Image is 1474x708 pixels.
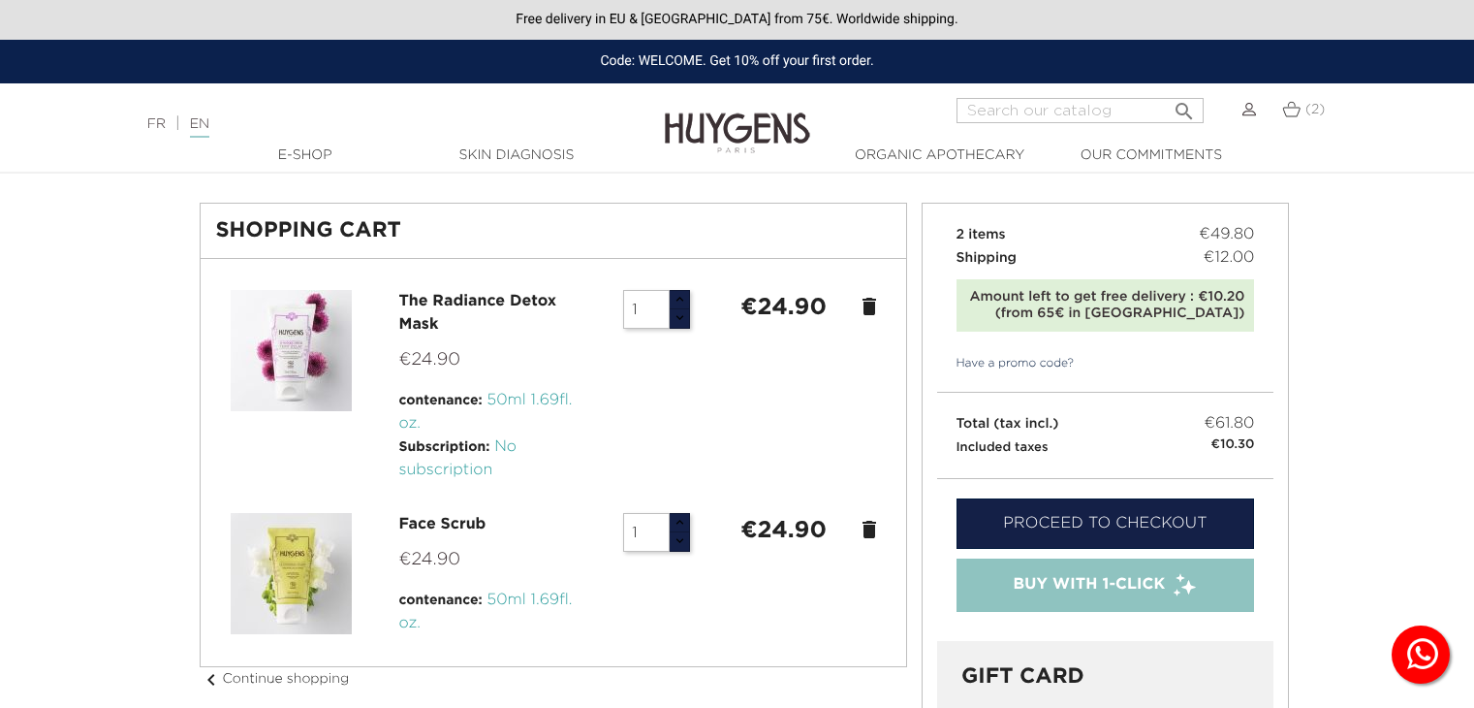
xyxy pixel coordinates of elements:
a: Face Scrub [399,517,486,532]
span: €24.90 [399,551,460,568]
a: Our commitments [1054,145,1248,166]
a: (2) [1282,102,1325,117]
span: Shipping [957,251,1017,265]
input: Search [957,98,1204,123]
a: Have a promo code? [937,355,1075,372]
span: (2) [1305,103,1325,116]
a: Skin Diagnosis [420,145,613,166]
img: Face Scrub [231,513,352,634]
strong: €24.90 [740,296,827,319]
a: delete [858,518,881,541]
a: delete [858,295,881,318]
a: chevron_leftContinue shopping [200,672,350,686]
span: €12.00 [1204,246,1255,270]
small: €10.30 [1211,435,1255,455]
a: The Radiance Detox Mask [399,294,557,333]
a: EN [190,117,209,138]
span: Subscription: [399,440,490,454]
a: FR [147,117,166,131]
span: €24.90 [399,351,460,369]
strong: €24.90 [740,519,827,542]
span: €49.80 [1199,223,1254,246]
h3: GIFT CARD [961,665,1249,689]
a: E-Shop [208,145,402,166]
h1: Shopping Cart [216,219,891,242]
span: contenance: [399,594,483,607]
img: The Radiance Detox Mask [231,290,352,411]
button:  [1167,92,1202,118]
span: Total (tax incl.) [957,417,1059,431]
i:  [1173,94,1196,117]
div: Amount left to get free delivery : €10.20 (from 65€ in [GEOGRAPHIC_DATA]) [966,289,1245,322]
small: Included taxes [957,441,1049,454]
a: Proceed to checkout [957,499,1255,549]
a: Organic Apothecary [843,145,1037,166]
span: €61.80 [1205,412,1255,435]
img: Huygens [665,81,810,156]
span: 2 items [957,228,1006,241]
div: | [138,113,600,136]
i: chevron_left [200,668,223,692]
span: contenance: [399,394,483,407]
